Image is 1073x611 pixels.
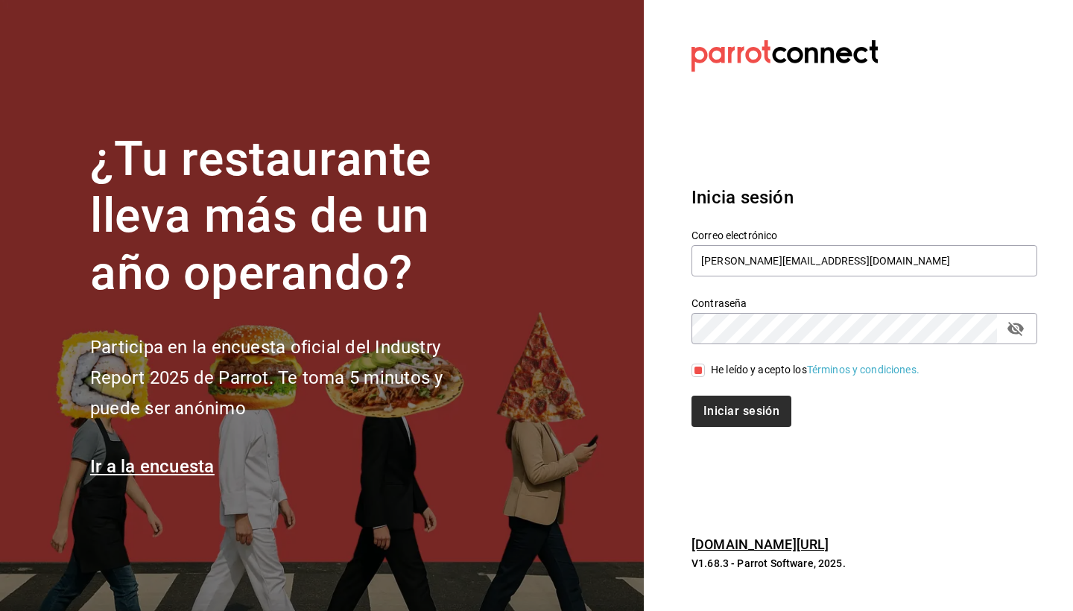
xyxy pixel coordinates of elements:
[691,297,1037,308] label: Contraseña
[691,536,829,552] a: [DOMAIN_NAME][URL]
[90,131,493,303] h1: ¿Tu restaurante lleva más de un año operando?
[691,184,1037,211] h3: Inicia sesión
[691,245,1037,276] input: Ingresa tu correo electrónico
[691,556,1037,571] p: V1.68.3 - Parrot Software, 2025.
[90,456,215,477] a: Ir a la encuesta
[90,332,493,423] h2: Participa en la encuesta oficial del Industry Report 2025 de Parrot. Te toma 5 minutos y puede se...
[1003,316,1028,341] button: passwordField
[711,362,920,378] div: He leído y acepto los
[807,364,920,376] a: Términos y condiciones.
[691,396,791,427] button: Iniciar sesión
[691,229,1037,240] label: Correo electrónico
